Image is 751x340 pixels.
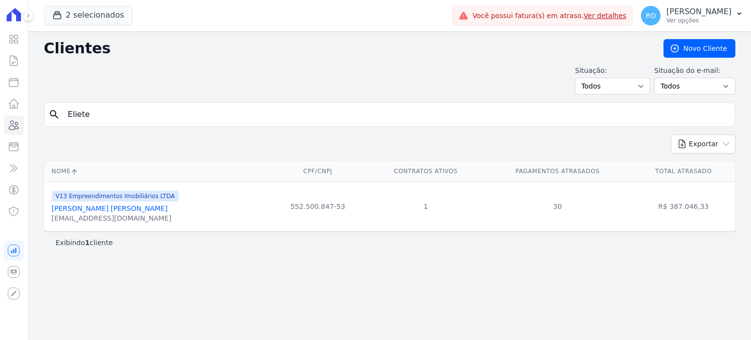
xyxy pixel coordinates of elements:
[368,181,484,231] td: 1
[584,12,627,20] a: Ver detalhes
[632,181,735,231] td: R$ 387.046,33
[666,7,731,17] p: [PERSON_NAME]
[654,66,735,76] label: Situação do e-mail:
[44,161,267,181] th: Nome
[472,11,626,21] span: Você possui fatura(s) em atraso.
[48,109,60,120] i: search
[52,213,179,223] div: [EMAIL_ADDRESS][DOMAIN_NAME]
[666,17,731,24] p: Ver opções
[267,181,368,231] td: 552.500.847-53
[267,161,368,181] th: CPF/CNPJ
[44,40,648,57] h2: Clientes
[56,238,113,248] p: Exibindo cliente
[633,2,751,29] button: RO [PERSON_NAME] Ver opções
[368,161,484,181] th: Contratos Ativos
[484,161,632,181] th: Pagamentos Atrasados
[52,204,168,212] a: [PERSON_NAME] [PERSON_NAME]
[85,239,90,247] b: 1
[575,66,650,76] label: Situação:
[44,6,133,24] button: 2 selecionados
[671,135,735,154] button: Exportar
[663,39,735,58] a: Novo Cliente
[484,181,632,231] td: 30
[62,105,731,124] input: Buscar por nome, CPF ou e-mail
[52,191,179,202] span: V13 Empreendimentos Imobiliários LTDA
[646,12,656,19] span: RO
[632,161,735,181] th: Total Atrasado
